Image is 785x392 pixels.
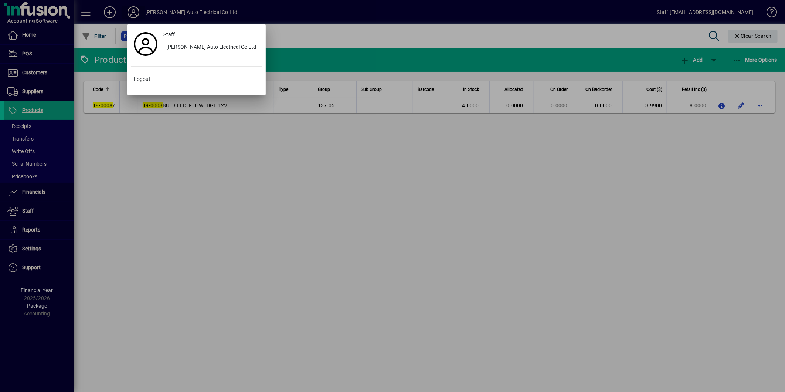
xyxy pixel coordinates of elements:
[160,28,262,41] a: Staff
[163,31,175,38] span: Staff
[131,72,262,86] button: Logout
[160,41,262,54] button: [PERSON_NAME] Auto Electrical Co Ltd
[134,75,150,83] span: Logout
[131,37,160,51] a: Profile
